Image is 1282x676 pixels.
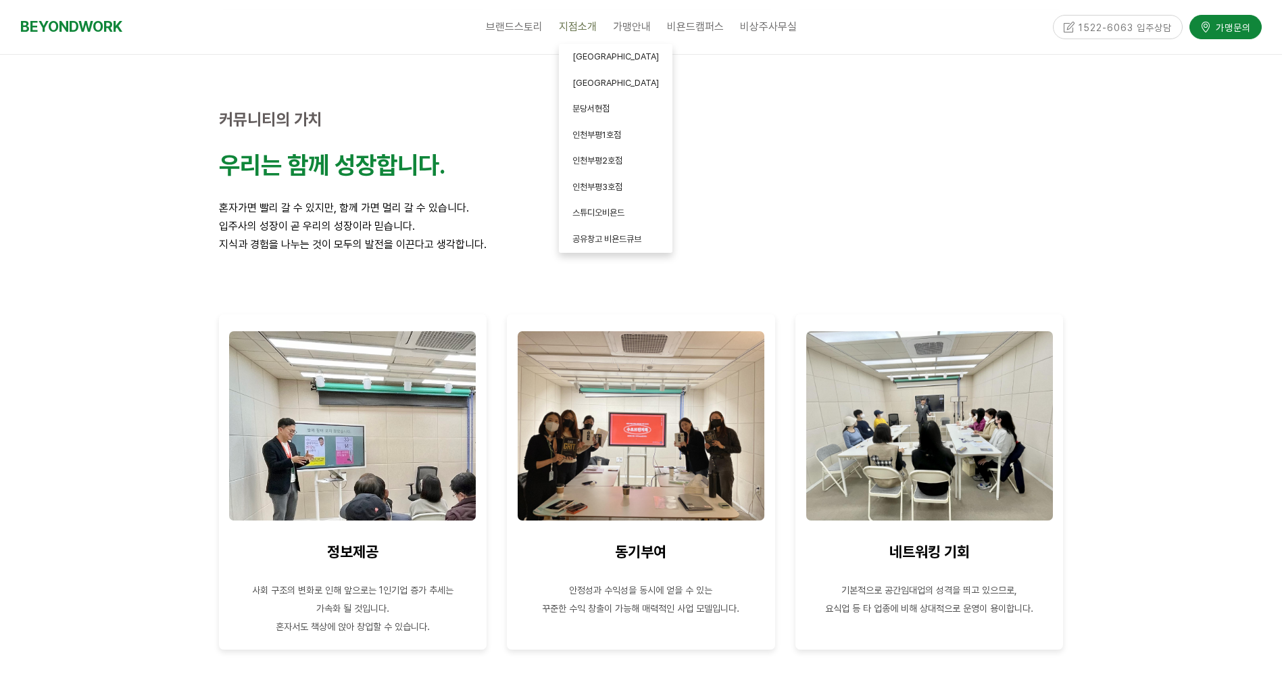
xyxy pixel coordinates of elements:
[572,155,622,166] span: 인천부평2호점
[740,20,797,33] span: 비상주사무실
[559,96,672,122] a: 분당서현점
[559,70,672,97] a: [GEOGRAPHIC_DATA]
[572,182,622,192] span: 인천부평3호점
[841,585,1017,596] span: 기본적으로 공간임대업의 성격을 띄고 있으므로,
[1189,15,1262,39] a: 가맹문의
[806,331,1053,521] img: 2fbbf6b0b99d4.jpg
[572,78,659,88] span: [GEOGRAPHIC_DATA]
[572,208,624,218] span: 스튜디오비욘드
[219,110,322,129] strong: 커뮤니티의 가치
[559,20,597,33] span: 지점소개
[229,331,476,521] img: d570ab6f7e098.jpg
[219,217,1064,235] p: 입주사의 성장이 곧 우리의 성장이라 믿습니다.
[551,10,605,44] a: 지점소개
[20,14,122,39] a: BEYONDWORK
[1212,20,1251,34] span: 가맹문의
[569,585,712,596] span: 안정성과 수익성을 동시에 얻을 수 있는
[613,20,651,33] span: 가맹안내
[732,10,805,44] a: 비상주사무실
[542,603,739,614] span: 꾸준한 수익 창출이 가능해 매력적인 사업 모델입니다.
[615,543,666,560] strong: 동기부여
[889,543,970,560] strong: 네트워킹 기회
[572,103,610,114] span: 분당서현점
[559,122,672,149] a: 인천부평1호점
[667,20,724,33] span: 비욘드캠퍼스
[559,148,672,174] a: 인천부평2호점
[659,10,732,44] a: 비욘드캠퍼스
[559,174,672,201] a: 인천부평3호점
[316,603,389,614] span: 가속화 될 것입니다.
[825,603,1033,614] span: 요식업 등 타 업종에 비해 상대적으로 운영이 용이합니다.
[559,226,672,253] a: 공유창고 비욘드큐브
[518,331,764,521] img: 0a2fc5f30e0aa.jpg
[572,51,659,62] span: [GEOGRAPHIC_DATA]
[478,10,551,44] a: 브랜드스토리
[559,44,672,70] a: [GEOGRAPHIC_DATA]
[219,199,1064,217] p: 혼자가면 빨리 갈 수 있지만, 함께 가면 멀리 갈 수 있습니다.
[605,10,659,44] a: 가맹안내
[327,543,378,560] span: 정보제공
[486,20,543,33] span: 브랜드스토리
[572,234,641,244] span: 공유창고 비욘드큐브
[219,151,445,180] strong: 우리는 함께 성장합니다.
[559,200,672,226] a: 스튜디오비욘드
[219,235,1064,254] p: 지식과 경험을 나누는 것이 모두의 발전을 이끈다고 생각합니다.
[572,130,621,140] span: 인천부평1호점
[276,621,430,632] span: 혼자서도 책상에 앉아 창업할 수 있습니다.
[252,585,453,596] span: 사회 구조의 변화로 인해 앞으로는 1인기업 증가 추세는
